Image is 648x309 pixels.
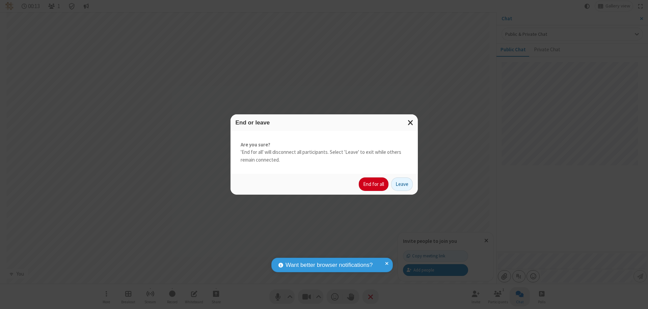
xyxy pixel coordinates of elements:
span: Want better browser notifications? [286,261,373,270]
div: 'End for all' will disconnect all participants. Select 'Leave' to exit while others remain connec... [231,131,418,174]
h3: End or leave [236,119,413,126]
button: End for all [359,177,388,191]
strong: Are you sure? [241,141,408,149]
button: Close modal [404,114,418,131]
button: Leave [391,177,413,191]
